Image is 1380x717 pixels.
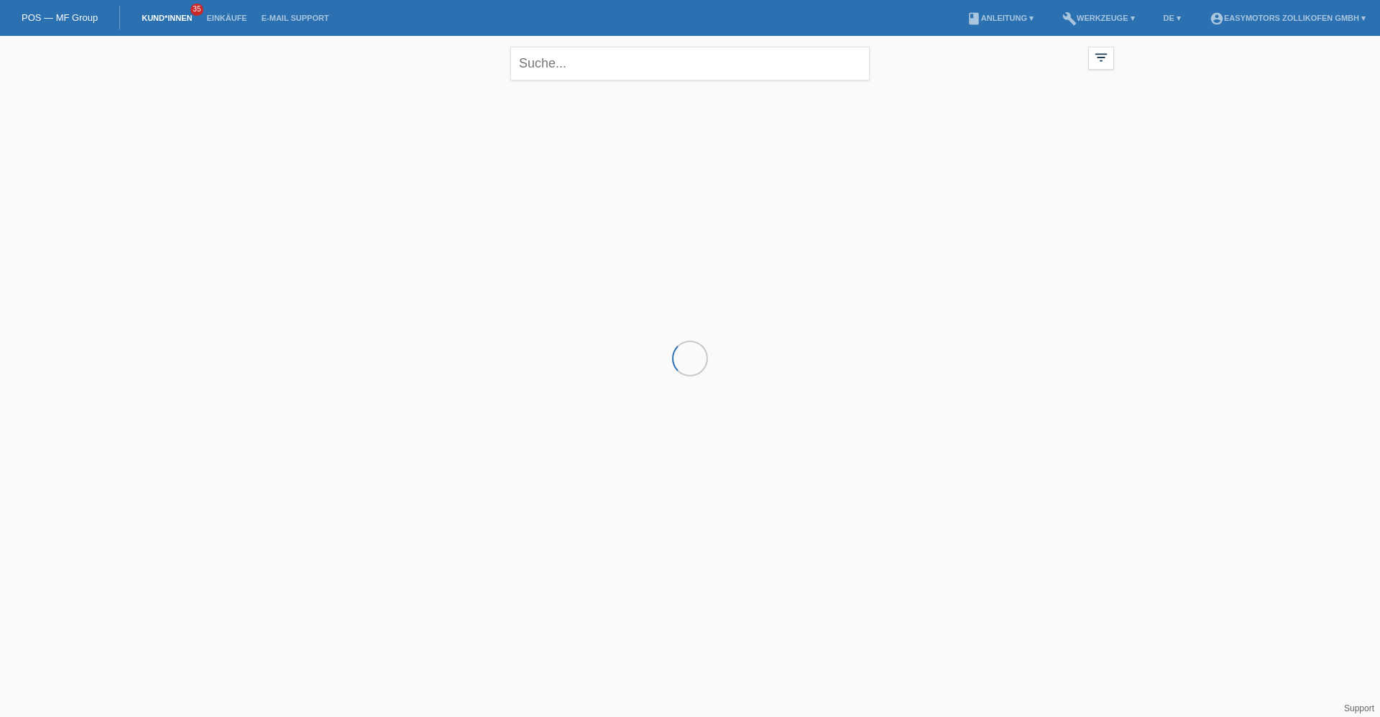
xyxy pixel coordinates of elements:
[1062,11,1077,26] i: build
[199,14,254,22] a: Einkäufe
[1093,50,1109,65] i: filter_list
[1344,703,1374,713] a: Support
[190,4,203,16] span: 35
[510,47,870,80] input: Suche...
[1210,11,1224,26] i: account_circle
[967,11,981,26] i: book
[1202,14,1373,22] a: account_circleEasymotors Zollikofen GmbH ▾
[134,14,199,22] a: Kund*innen
[1156,14,1188,22] a: DE ▾
[960,14,1041,22] a: bookAnleitung ▾
[1055,14,1142,22] a: buildWerkzeuge ▾
[22,12,98,23] a: POS — MF Group
[254,14,336,22] a: E-Mail Support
